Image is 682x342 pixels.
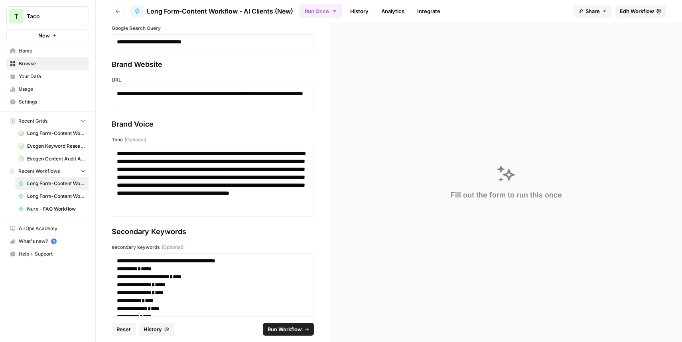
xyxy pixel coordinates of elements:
[6,165,89,177] button: Recent Workflows
[51,238,57,244] a: 5
[15,140,89,152] a: Evogen Keyword Research Agent Grid
[7,235,89,247] div: What's new?
[147,6,293,16] span: Long Form-Content Workflow - AI Clients (New)
[27,12,75,20] span: Taco
[27,180,85,187] span: Long Form-Content Workflow - AI Clients (New)
[112,323,136,336] button: Reset
[112,226,314,237] div: Secondary Keywords
[6,70,89,83] a: Your Data
[112,76,314,84] label: URL
[6,6,89,26] button: Workspace: Taco
[19,250,85,258] span: Help + Support
[112,25,314,32] label: Google Search Query
[268,325,302,333] span: Run Workflow
[6,115,89,127] button: Recent Grids
[38,31,50,39] span: New
[19,47,85,55] span: Home
[116,325,131,333] span: Reset
[27,155,85,162] span: Evogen Content Audit Agent Grid
[6,83,89,96] a: Usage
[27,143,85,150] span: Evogen Keyword Research Agent Grid
[19,98,85,106] span: Settings
[53,239,55,243] text: 5
[376,5,409,18] a: Analytics
[6,222,89,235] a: AirOps Academy
[162,244,183,251] span: (Optional)
[19,225,85,232] span: AirOps Academy
[19,60,85,67] span: Browse
[131,5,293,18] a: Long Form-Content Workflow - AI Clients (New)
[15,152,89,165] a: Evogen Content Audit Agent Grid
[19,86,85,93] span: Usage
[18,168,60,175] span: Recent Workflows
[19,73,85,80] span: Your Data
[345,5,373,18] a: History
[6,29,89,41] button: New
[263,323,314,336] button: Run Workflow
[112,136,314,143] label: Tone
[412,5,445,18] a: Integrate
[144,325,162,333] span: History
[6,248,89,260] button: Help + Support
[14,12,18,21] span: T
[112,59,314,70] div: Brand Website
[15,127,89,140] a: Long Form-Content Workflow - AI Clients (New) Grid
[18,117,47,125] span: Recent Grids
[112,119,314,130] div: Brand Voice
[112,244,314,251] label: secondary keywords
[6,57,89,70] a: Browse
[615,5,666,18] a: Edit Workflow
[27,205,85,213] span: Nurx - FAQ Workflow
[620,7,654,15] span: Edit Workflow
[139,323,174,336] button: History
[451,190,562,201] div: Fill out the form to run this once
[124,136,146,143] span: (Optional)
[27,193,85,200] span: Long Form-Content Workflow - All Clients (New)
[6,96,89,108] a: Settings
[15,177,89,190] a: Long Form-Content Workflow - AI Clients (New)
[15,203,89,215] a: Nurx - FAQ Workflow
[585,7,600,15] span: Share
[15,190,89,203] a: Long Form-Content Workflow - All Clients (New)
[6,45,89,57] a: Home
[574,5,612,18] button: Share
[6,235,89,248] button: What's new? 5
[300,4,342,18] button: Run Once
[27,130,85,137] span: Long Form-Content Workflow - AI Clients (New) Grid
